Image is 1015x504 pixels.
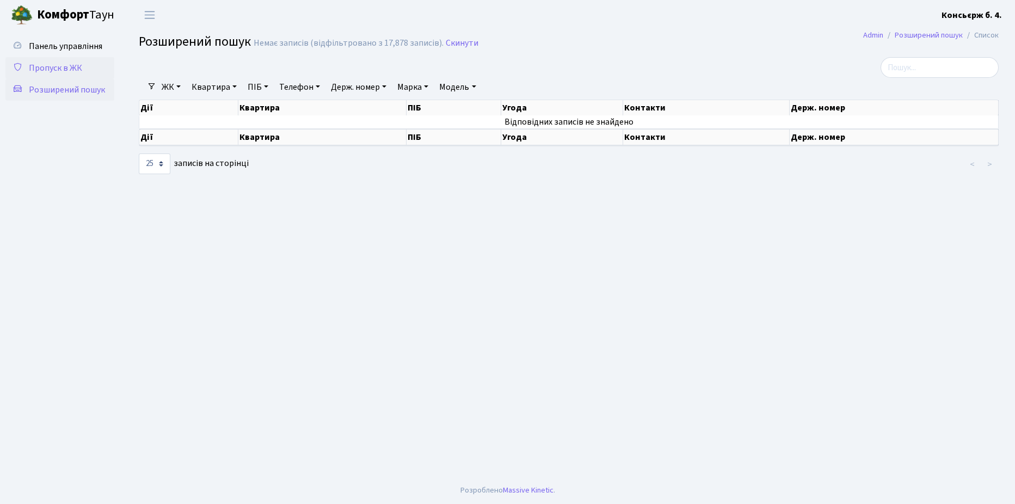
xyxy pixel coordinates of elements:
[407,100,501,115] th: ПІБ
[136,6,163,24] button: Переключити навігацію
[942,9,1002,21] b: Консьєрж б. 4.
[5,35,114,57] a: Панель управління
[254,38,444,48] div: Немає записів (відфільтровано з 17,878 записів).
[238,129,407,145] th: Квартира
[29,84,105,96] span: Розширений пошук
[407,129,501,145] th: ПІБ
[963,29,999,41] li: Список
[863,29,883,41] a: Admin
[460,484,555,496] div: Розроблено .
[29,40,102,52] span: Панель управління
[623,129,790,145] th: Контакти
[139,115,999,128] td: Відповідних записів не знайдено
[157,78,185,96] a: ЖК
[790,100,999,115] th: Держ. номер
[29,62,82,74] span: Пропуск в ЖК
[847,24,1015,47] nav: breadcrumb
[139,153,170,174] select: записів на сторінці
[5,57,114,79] a: Пропуск в ЖК
[393,78,433,96] a: Марка
[11,4,33,26] img: logo.png
[238,100,407,115] th: Квартира
[187,78,241,96] a: Квартира
[942,9,1002,22] a: Консьєрж б. 4.
[790,129,999,145] th: Держ. номер
[446,38,478,48] a: Скинути
[139,153,249,174] label: записів на сторінці
[37,6,89,23] b: Комфорт
[435,78,480,96] a: Модель
[275,78,324,96] a: Телефон
[881,57,999,78] input: Пошук...
[243,78,273,96] a: ПІБ
[139,32,251,51] span: Розширений пошук
[139,129,238,145] th: Дії
[37,6,114,24] span: Таун
[139,100,238,115] th: Дії
[5,79,114,101] a: Розширений пошук
[327,78,391,96] a: Держ. номер
[501,100,623,115] th: Угода
[623,100,790,115] th: Контакти
[895,29,963,41] a: Розширений пошук
[501,129,623,145] th: Угода
[503,484,553,496] a: Massive Kinetic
